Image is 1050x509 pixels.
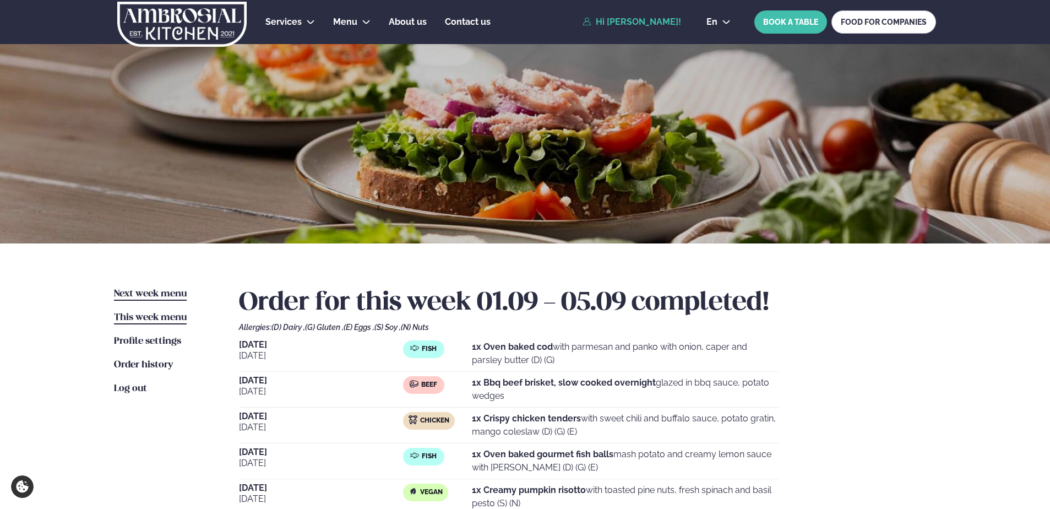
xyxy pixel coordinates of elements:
[583,17,681,27] a: Hi [PERSON_NAME]!
[239,457,403,470] span: [DATE]
[420,488,443,497] span: Vegan
[239,484,403,492] span: [DATE]
[114,288,187,301] a: Next week menu
[472,377,656,388] strong: 1x Bbq beef brisket, slow cooked overnight
[445,17,491,27] span: Contact us
[374,323,401,332] span: (S) Soy ,
[472,485,586,495] strong: 1x Creamy pumpkin risotto
[389,15,427,29] a: About us
[472,376,779,403] p: glazed in bbq sauce, potato wedges
[239,421,403,434] span: [DATE]
[239,288,936,318] h2: Order for this week 01.09 - 05.09 completed!
[114,335,181,348] a: Profile settings
[472,449,613,459] strong: 1x Oven baked gourmet fish balls
[239,376,403,385] span: [DATE]
[239,340,403,349] span: [DATE]
[305,323,344,332] span: (G) Gluten ,
[706,18,717,26] span: en
[472,340,779,367] p: with parmesan and panko with onion, caper and parsley butter (D) (G)
[754,10,827,34] button: BOOK A TABLE
[114,382,147,396] a: Log out
[410,380,418,388] img: beef.svg
[265,15,302,29] a: Services
[698,18,739,26] button: en
[114,313,187,322] span: This week menu
[114,289,187,299] span: Next week menu
[239,323,936,332] div: Allergies:
[239,448,403,457] span: [DATE]
[114,384,147,393] span: Log out
[239,349,403,362] span: [DATE]
[472,342,553,352] strong: 1x Oven baked cod
[271,323,305,332] span: (D) Dairy ,
[239,492,403,506] span: [DATE]
[344,323,374,332] span: (E) Eggs ,
[114,311,187,324] a: This week menu
[831,10,936,34] a: FOOD FOR COMPANIES
[333,17,357,27] span: Menu
[422,345,437,354] span: Fish
[420,416,449,425] span: Chicken
[422,452,437,461] span: Fish
[445,15,491,29] a: Contact us
[114,360,173,370] span: Order history
[472,412,779,438] p: with sweet chili and buffalo sauce, potato gratin, mango coleslaw (D) (G) (E)
[116,2,248,47] img: logo
[239,412,403,421] span: [DATE]
[472,448,779,474] p: mash potato and creamy lemon sauce with [PERSON_NAME] (D) (G) (E)
[410,344,419,353] img: fish.svg
[114,359,173,372] a: Order history
[472,413,581,424] strong: 1x Crispy chicken tenders
[239,385,403,398] span: [DATE]
[401,323,429,332] span: (N) Nuts
[114,337,181,346] span: Profile settings
[389,17,427,27] span: About us
[265,17,302,27] span: Services
[11,475,34,498] a: Cookie settings
[333,15,357,29] a: Menu
[409,487,417,496] img: Vegan.svg
[410,451,419,460] img: fish.svg
[409,415,417,424] img: chicken.svg
[421,381,437,389] span: Beef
